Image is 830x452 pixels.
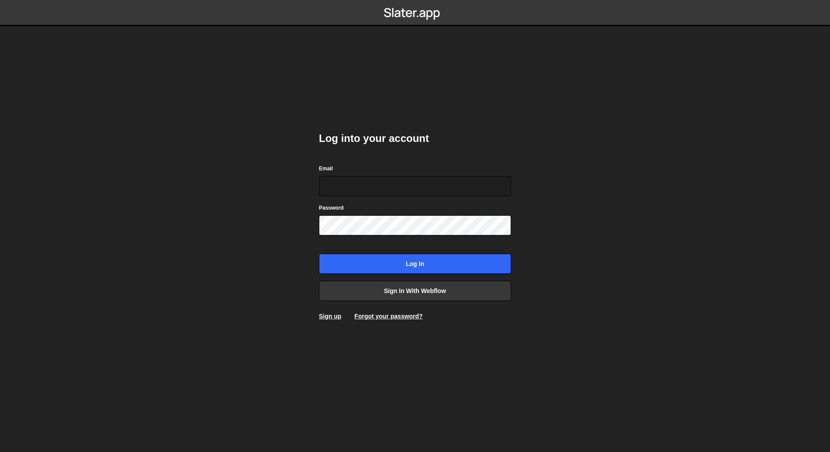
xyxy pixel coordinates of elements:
[319,281,511,301] a: Sign in with Webflow
[319,204,344,212] label: Password
[319,164,333,173] label: Email
[354,313,422,320] a: Forgot your password?
[319,131,511,145] h2: Log into your account
[319,313,341,320] a: Sign up
[319,254,511,274] input: Log in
